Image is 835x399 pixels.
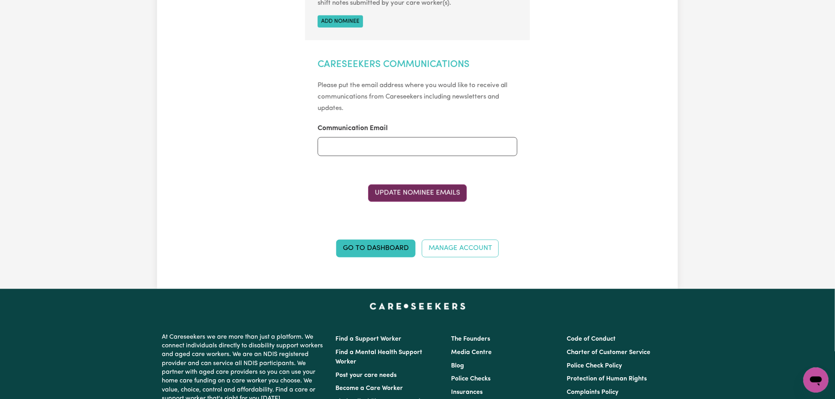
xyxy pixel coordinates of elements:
a: Manage Account [422,240,499,257]
a: Charter of Customer Service [567,350,651,356]
a: Complaints Policy [567,390,619,396]
h2: Careseekers Communications [318,59,518,71]
a: Careseekers home page [370,303,466,310]
a: Police Checks [451,376,491,382]
label: Communication Email [318,123,388,134]
iframe: Button to launch messaging window [803,367,829,393]
button: Add nominee [318,15,363,28]
small: Please put the email address where you would like to receive all communications from Careseekers ... [318,82,508,112]
a: Post your care needs [335,373,397,379]
a: Blog [451,363,464,369]
a: Find a Support Worker [335,336,401,343]
a: Media Centre [451,350,492,356]
a: Police Check Policy [567,363,622,369]
a: The Founders [451,336,490,343]
a: Become a Care Worker [335,386,403,392]
a: Find a Mental Health Support Worker [335,350,422,365]
a: Go to Dashboard [336,240,416,257]
a: Code of Conduct [567,336,616,343]
button: Update Nominee Emails [368,185,467,202]
a: Insurances [451,390,483,396]
a: Protection of Human Rights [567,376,647,382]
